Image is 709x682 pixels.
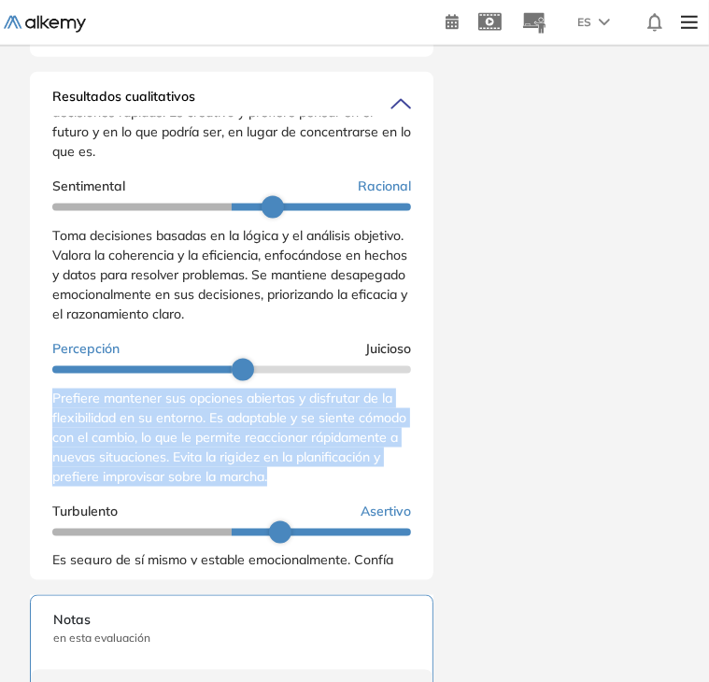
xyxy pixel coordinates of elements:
[52,87,195,117] span: Resultados cualitativos
[53,611,410,631] span: Notas
[52,502,118,521] span: Turbulento
[577,14,591,31] span: ES
[4,16,86,33] img: Logo
[599,19,610,26] img: arrow
[52,227,407,322] span: Toma decisiones basadas en la lógica y el análisis objetivo. Valora la coherencia y la eficiencia...
[52,390,406,485] span: Prefiere mantener sus opciones abiertas y disfrutar de la flexibilidad en su entorno. Es adaptabl...
[52,339,120,359] span: Percepción
[674,4,705,41] img: Menu
[361,502,411,521] span: Asertivo
[52,177,125,196] span: Sentimental
[52,552,395,647] span: Es seguro de sí mismo y estable emocionalmente. Confía en sus habilidades y decisiones, manejando...
[365,339,411,359] span: Juicioso
[53,631,410,647] span: en esta evaluación
[358,177,411,196] span: Racional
